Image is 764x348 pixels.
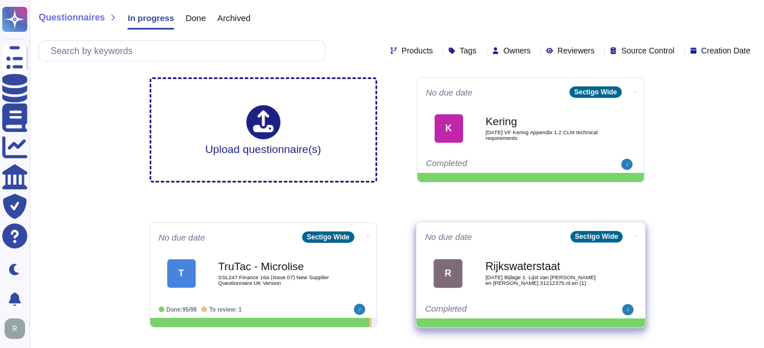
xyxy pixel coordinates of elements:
[426,88,473,97] span: No due date
[2,316,33,341] button: user
[621,159,633,170] img: user
[425,233,472,241] span: No due date
[425,304,566,316] div: Completed
[185,14,206,22] span: Done
[503,47,531,55] span: Owners
[167,306,197,313] span: Done: 95/98
[426,159,565,170] div: Completed
[569,86,621,98] div: Sectigo Wide
[205,105,321,155] div: Upload questionnaire(s)
[435,114,463,143] div: K
[39,13,105,22] span: Questionnaires
[302,231,354,243] div: Sectigo Wide
[485,261,600,272] b: Rijkswaterstaat
[433,259,462,288] div: R
[486,130,600,140] span: [DATE] VF Kering Appendix 1.2 CLM technical requirements
[485,275,600,285] span: [DATE] Bijlage 1. Lijst van [PERSON_NAME] en [PERSON_NAME] 31212375.nl.en (1)
[218,261,332,272] b: TruTac - Microlise
[622,304,633,316] img: user
[402,47,433,55] span: Products
[486,116,600,127] b: Kering
[701,47,750,55] span: Creation Date
[570,231,622,242] div: Sectigo Wide
[167,259,196,288] div: T
[159,233,205,242] span: No due date
[45,41,325,61] input: Search by keywords
[127,14,174,22] span: In progress
[460,47,477,55] span: Tags
[621,47,674,55] span: Source Control
[218,275,332,285] span: SSL247 Finance 16a (Issue 07) New Supplier Questionnaire UK Version
[5,318,25,339] img: user
[217,14,250,22] span: Archived
[354,304,365,315] img: user
[557,47,594,55] span: Reviewers
[209,306,242,313] span: To review: 1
